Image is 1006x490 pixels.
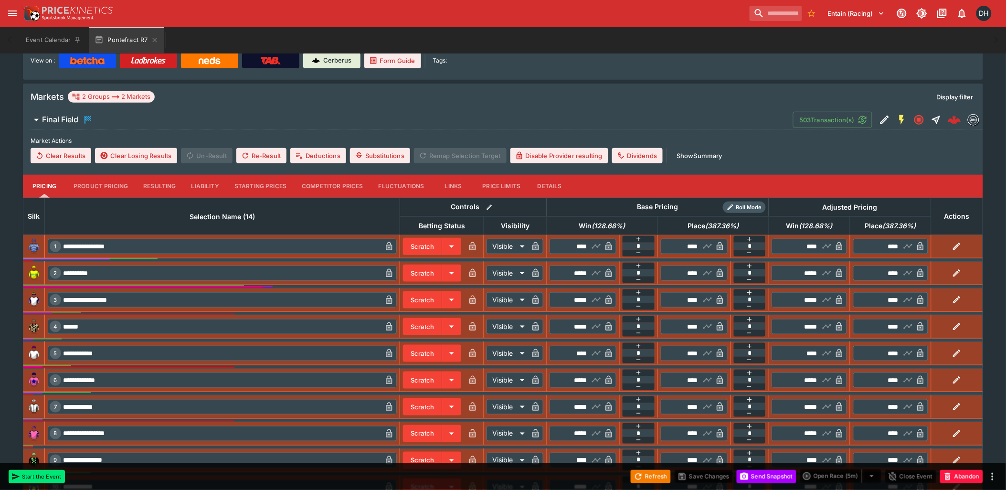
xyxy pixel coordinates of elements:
[432,175,475,198] button: Links
[31,53,55,68] label: View on :
[403,345,442,362] button: Scratch
[199,57,220,64] img: Neds
[913,5,931,22] button: Toggle light/dark mode
[350,148,410,163] button: Substitutions
[70,57,105,64] img: Betcha
[799,220,833,232] em: ( 128.68 %)
[66,175,136,198] button: Product Pricing
[371,175,432,198] button: Fluctuations
[737,470,796,483] button: Send Snapshot
[181,148,232,163] span: Un-Result
[487,266,528,281] div: Visible
[976,6,992,21] div: David Howard
[403,452,442,469] button: Scratch
[750,6,802,21] input: search
[89,27,164,53] button: Pontefract R7
[893,111,911,128] button: SGM Enabled
[52,404,59,410] span: 7
[776,220,843,232] span: Win(128.68%)
[42,16,94,20] img: Sportsbook Management
[184,175,227,198] button: Liability
[136,175,183,198] button: Resulting
[723,202,766,213] div: Show/hide Price Roll mode configuration.
[433,53,447,68] label: Tags:
[706,220,739,232] em: ( 387.36 %)
[931,198,983,234] th: Actions
[236,148,286,163] span: Re-Result
[913,114,925,126] svg: Closed
[26,266,42,281] img: runner 2
[612,148,663,163] button: Dividends
[490,220,540,232] span: Visibility
[26,399,42,415] img: runner 7
[403,318,442,335] button: Scratch
[290,148,346,163] button: Deductions
[948,113,961,127] img: logo-cerberus--red.svg
[569,220,636,232] span: Win(128.68%)
[408,220,476,232] span: Betting Status
[261,57,281,64] img: TabNZ
[31,148,91,163] button: Clear Results
[23,110,793,129] button: Final Field
[893,5,911,22] button: Connected to PK
[974,3,995,24] button: David Howard
[631,470,671,483] button: Refresh
[42,7,113,14] img: PriceKinetics
[487,373,528,388] div: Visible
[403,238,442,255] button: Scratch
[987,471,998,482] button: more
[822,6,890,21] button: Select Tenant
[487,453,528,468] div: Visible
[671,148,728,163] button: ShowSummary
[42,115,78,125] h6: Final Field
[52,457,59,464] span: 9
[4,5,21,22] button: open drawer
[400,198,547,216] th: Controls
[769,198,931,216] th: Adjusted Pricing
[948,113,961,127] div: 414c019c-bb3c-4d7c-960e-000a58a766d5
[179,211,265,223] span: Selection Name (14)
[911,111,928,128] button: Closed
[95,148,177,163] button: Clear Losing Results
[26,319,42,334] img: runner 4
[403,291,442,309] button: Scratch
[510,148,608,163] button: Disable Provider resulting
[678,220,750,232] span: Place(387.36%)
[634,201,682,213] div: Base Pricing
[931,89,979,105] button: Display filter
[9,470,65,483] button: Start the Event
[475,175,529,198] button: Price Limits
[52,350,59,357] span: 5
[364,53,421,68] a: Form Guide
[940,470,983,483] button: Abandon
[227,175,294,198] button: Starting Prices
[487,399,528,415] div: Visible
[52,297,59,303] span: 3
[26,453,42,468] img: runner 9
[23,175,66,198] button: Pricing
[26,239,42,254] img: runner 1
[23,198,45,234] th: Silk
[793,112,872,128] button: 503Transaction(s)
[804,6,819,21] button: No Bookmarks
[968,114,979,126] div: betmakers
[876,111,893,128] button: Edit Detail
[592,220,625,232] em: ( 128.68 %)
[940,471,983,480] span: Mark an event as closed and abandoned.
[732,203,766,212] span: Roll Mode
[31,91,64,102] h5: Markets
[324,56,352,65] p: Cerberus
[483,201,496,213] button: Bulk edit
[800,469,881,483] div: split button
[20,27,87,53] button: Event Calendar
[928,111,945,128] button: Straight
[312,57,320,64] img: Cerberus
[294,175,371,198] button: Competitor Prices
[31,134,975,148] label: Market Actions
[131,57,166,64] img: Ladbrokes
[26,373,42,388] img: runner 6
[26,426,42,441] img: runner 8
[487,346,528,361] div: Visible
[883,220,916,232] em: ( 387.36 %)
[26,292,42,308] img: runner 3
